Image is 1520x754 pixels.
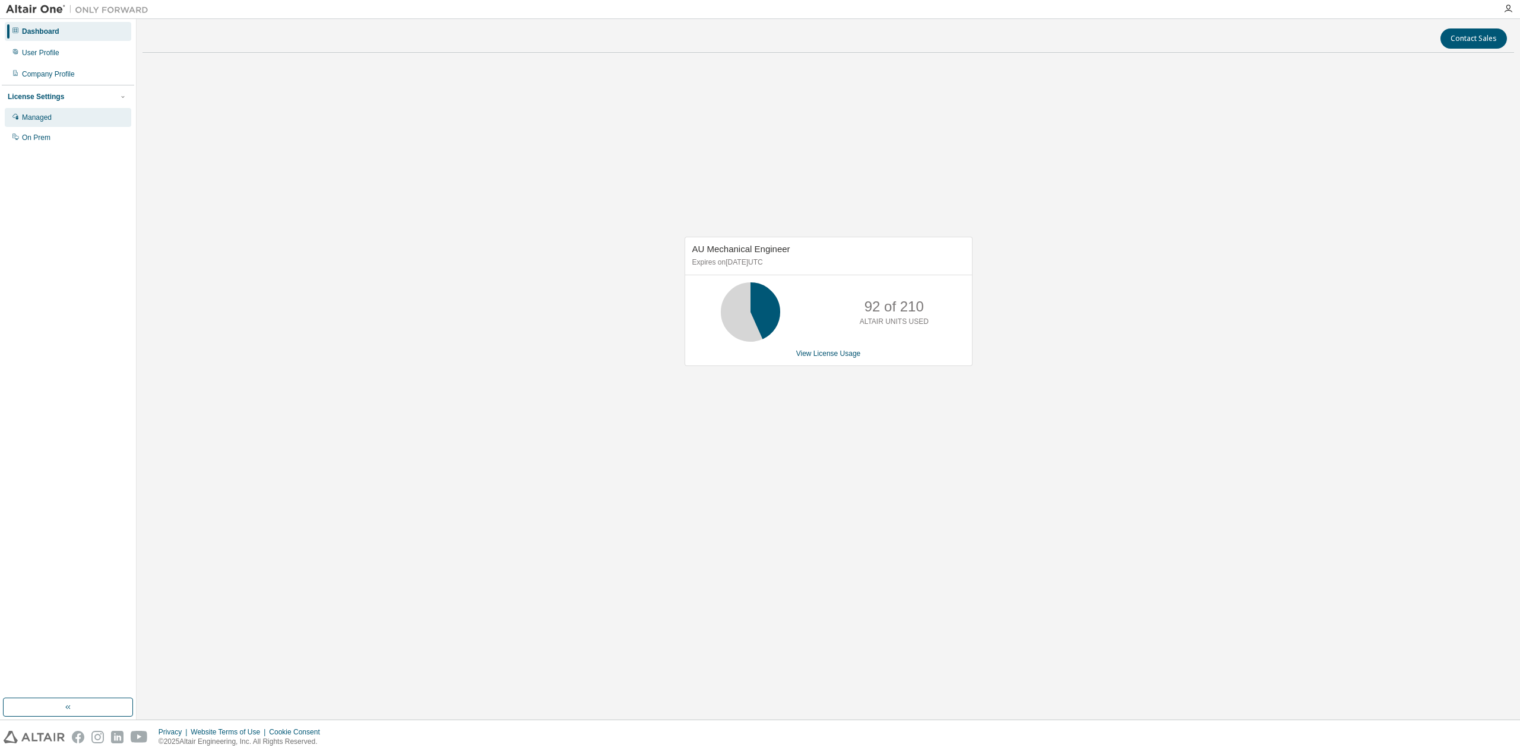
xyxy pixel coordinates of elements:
[269,727,327,737] div: Cookie Consent
[22,48,59,58] div: User Profile
[860,317,929,327] p: ALTAIR UNITS USED
[91,731,104,743] img: instagram.svg
[8,92,64,101] div: License Settings
[22,133,50,142] div: On Prem
[159,727,191,737] div: Privacy
[1440,28,1507,49] button: Contact Sales
[22,69,75,79] div: Company Profile
[692,257,962,268] p: Expires on [DATE] UTC
[796,349,861,358] a: View License Usage
[864,297,924,317] p: 92 of 210
[4,731,65,743] img: altair_logo.svg
[72,731,84,743] img: facebook.svg
[6,4,154,15] img: Altair One
[159,737,327,747] p: © 2025 Altair Engineering, Inc. All Rights Reserved.
[22,27,59,36] div: Dashboard
[191,727,269,737] div: Website Terms of Use
[692,244,790,254] span: AU Mechanical Engineer
[22,113,52,122] div: Managed
[111,731,123,743] img: linkedin.svg
[131,731,148,743] img: youtube.svg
